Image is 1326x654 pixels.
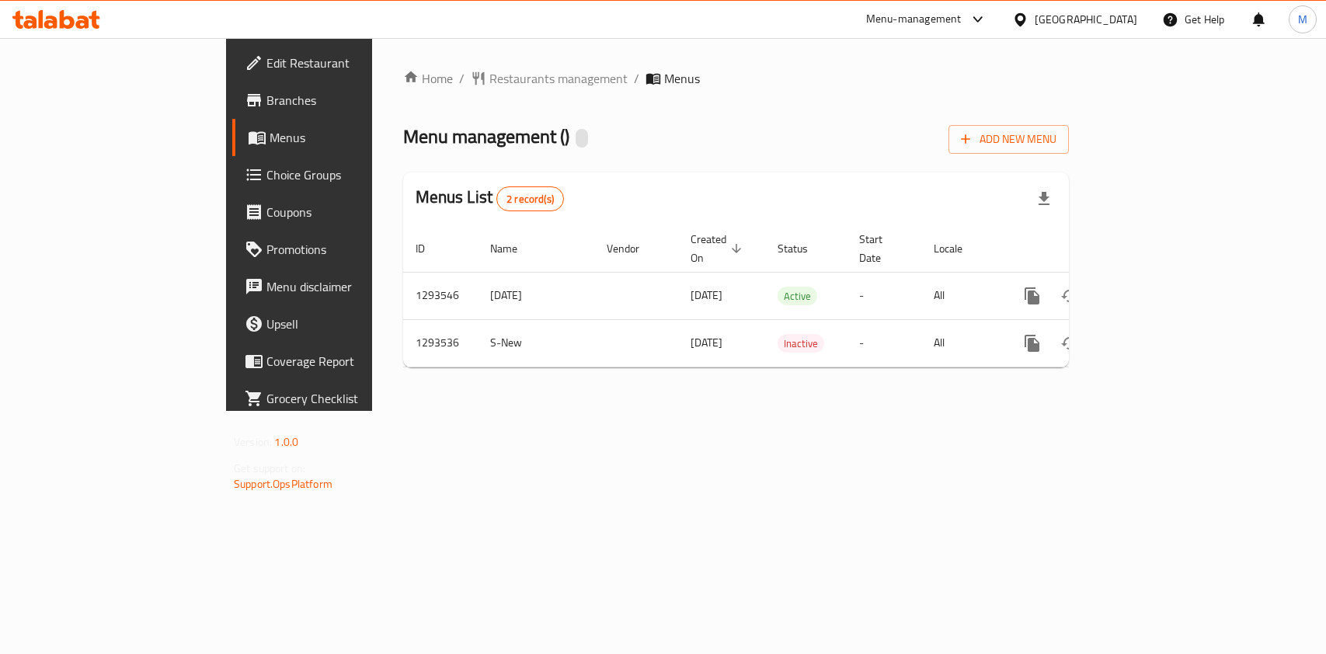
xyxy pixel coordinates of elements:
[691,285,722,305] span: [DATE]
[416,186,564,211] h2: Menus List
[232,343,447,380] a: Coverage Report
[232,305,447,343] a: Upsell
[847,319,921,367] td: -
[497,192,563,207] span: 2 record(s)
[234,458,305,478] span: Get support on:
[496,186,564,211] div: Total records count
[607,239,660,258] span: Vendor
[266,277,435,296] span: Menu disclaimer
[961,130,1056,149] span: Add New Menu
[691,230,747,267] span: Created On
[403,225,1175,367] table: enhanced table
[778,334,824,353] div: Inactive
[266,91,435,110] span: Branches
[921,272,1001,319] td: All
[489,69,628,88] span: Restaurants management
[274,432,298,452] span: 1.0.0
[266,389,435,408] span: Grocery Checklist
[664,69,700,88] span: Menus
[266,315,435,333] span: Upsell
[270,128,435,147] span: Menus
[266,165,435,184] span: Choice Groups
[232,156,447,193] a: Choice Groups
[403,119,569,154] span: Menu management ( )
[948,125,1069,154] button: Add New Menu
[1025,180,1063,217] div: Export file
[847,272,921,319] td: -
[459,69,465,88] li: /
[1298,11,1307,28] span: M
[866,10,962,29] div: Menu-management
[232,119,447,156] a: Menus
[403,69,1069,88] nav: breadcrumb
[1035,11,1137,28] div: [GEOGRAPHIC_DATA]
[232,231,447,268] a: Promotions
[232,380,447,417] a: Grocery Checklist
[1014,325,1051,362] button: more
[634,69,639,88] li: /
[1051,325,1088,362] button: Change Status
[1001,225,1175,273] th: Actions
[921,319,1001,367] td: All
[934,239,983,258] span: Locale
[1051,277,1088,315] button: Change Status
[1014,277,1051,315] button: more
[232,193,447,231] a: Coupons
[778,287,817,305] span: Active
[266,352,435,370] span: Coverage Report
[471,69,628,88] a: Restaurants management
[234,432,272,452] span: Version:
[232,82,447,119] a: Branches
[478,272,594,319] td: [DATE]
[266,54,435,72] span: Edit Restaurant
[232,44,447,82] a: Edit Restaurant
[266,240,435,259] span: Promotions
[416,239,445,258] span: ID
[232,268,447,305] a: Menu disclaimer
[490,239,538,258] span: Name
[778,335,824,353] span: Inactive
[859,230,903,267] span: Start Date
[266,203,435,221] span: Coupons
[234,474,332,494] a: Support.OpsPlatform
[778,239,828,258] span: Status
[691,332,722,353] span: [DATE]
[478,319,594,367] td: S-New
